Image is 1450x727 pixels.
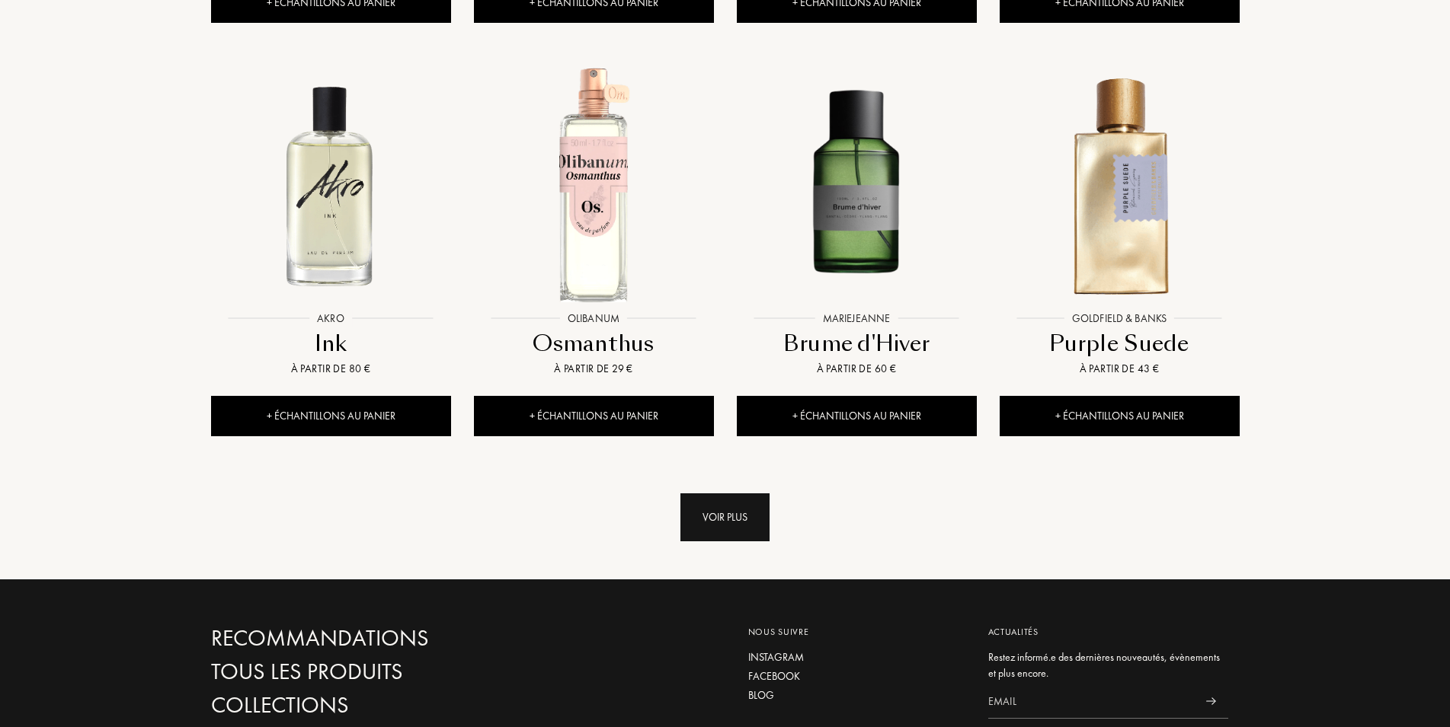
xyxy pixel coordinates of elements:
[474,396,714,436] div: + Échantillons au panier
[748,649,965,665] a: Instagram
[211,658,539,685] a: Tous les produits
[217,361,445,377] div: À partir de 80 €
[680,493,770,541] div: Voir plus
[1206,697,1216,705] img: news_send.svg
[988,625,1228,639] div: Actualités
[213,66,450,303] img: Ink Akro
[1006,361,1234,377] div: À partir de 43 €
[474,49,714,397] a: Osmanthus OlibanumOlibanumOsmanthusÀ partir de 29 €
[1000,49,1240,397] a: Purple Suede Goldfield & BanksGoldfield & BanksPurple SuedeÀ partir de 43 €
[748,668,965,684] a: Facebook
[743,361,971,377] div: À partir de 60 €
[748,687,965,703] a: Blog
[748,625,965,639] div: Nous suivre
[737,49,977,397] a: Brume d'Hiver MarieJeanneMarieJeanneBrume d'HiverÀ partir de 60 €
[211,625,539,652] a: Recommandations
[211,49,451,397] a: Ink AkroAkroInkÀ partir de 80 €
[480,361,708,377] div: À partir de 29 €
[988,684,1194,719] input: Email
[1001,66,1238,303] img: Purple Suede Goldfield & Banks
[211,692,539,719] a: Collections
[211,396,451,436] div: + Échantillons au panier
[738,66,975,303] img: Brume d'Hiver MarieJeanne
[988,649,1228,681] div: Restez informé.e des dernières nouveautés, évènements et plus encore.
[475,66,712,303] img: Osmanthus Olibanum
[737,396,977,436] div: + Échantillons au panier
[1000,396,1240,436] div: + Échantillons au panier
